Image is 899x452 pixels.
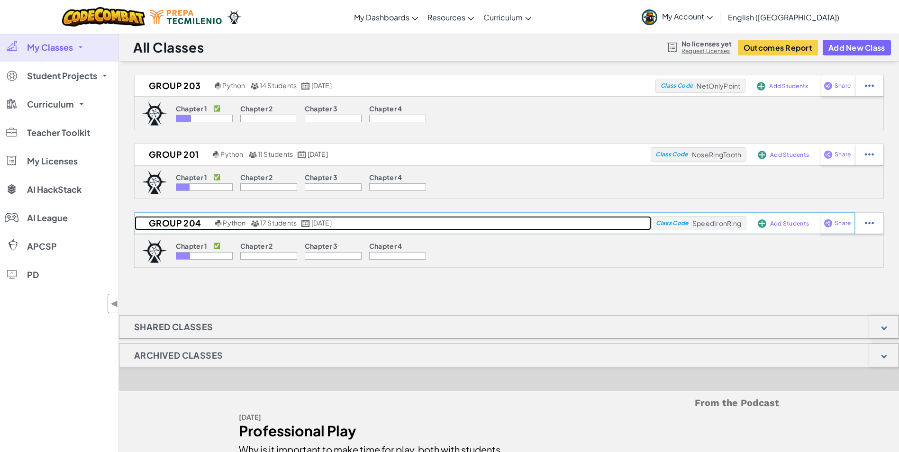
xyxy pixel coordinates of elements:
[681,40,732,47] span: No licenses yet
[824,150,833,159] img: IconShare_Purple.svg
[239,424,502,438] div: Professional Play
[301,82,310,90] img: calendar.svg
[240,242,273,250] p: Chapter 2
[62,7,145,27] img: CodeCombat logo
[681,47,732,55] a: Request Licenses
[865,81,874,90] img: IconStudentEllipsis.svg
[301,220,310,227] img: calendar.svg
[835,220,851,226] span: Share
[656,220,688,226] span: Class Code
[240,105,273,112] p: Chapter 2
[176,242,208,250] p: Chapter 1
[135,216,213,230] h2: Group 204
[260,81,297,90] span: 14 Students
[865,150,874,159] img: IconStudentEllipsis.svg
[135,216,651,230] a: Group 204 Python 17 Students [DATE]
[427,12,465,22] span: Resources
[119,315,228,339] h1: Shared Classes
[248,151,257,158] img: MultipleUsers.png
[27,100,74,108] span: Curriculum
[220,150,243,158] span: Python
[662,11,713,21] span: My Account
[305,242,338,250] p: Chapter 3
[239,410,502,424] div: [DATE]
[142,239,167,263] img: logo
[311,218,332,227] span: [DATE]
[27,214,68,222] span: AI League
[251,220,259,227] img: MultipleUsers.png
[824,219,833,227] img: IconShare_Purple.svg
[305,105,338,112] p: Chapter 3
[423,4,479,30] a: Resources
[728,12,839,22] span: English ([GEOGRAPHIC_DATA])
[642,9,657,25] img: avatar
[142,102,167,126] img: logo
[213,105,220,112] p: ✅
[215,220,222,227] img: python.png
[824,81,833,90] img: IconShare_Purple.svg
[758,151,766,159] img: IconAddStudents.svg
[835,83,851,89] span: Share
[369,242,402,250] p: Chapter 4
[769,83,808,89] span: Add Students
[27,185,82,194] span: AI HackStack
[637,2,717,32] a: My Account
[110,297,118,310] span: ◀
[215,82,222,90] img: python.png
[661,83,693,89] span: Class Code
[213,173,220,181] p: ✅
[369,173,402,181] p: Chapter 4
[27,128,90,137] span: Teacher Toolkit
[133,38,204,56] h1: All Classes
[135,79,655,93] a: Group 203 Python 14 Students [DATE]
[483,12,523,22] span: Curriculum
[655,152,688,157] span: Class Code
[354,12,409,22] span: My Dashboards
[150,10,222,24] img: Tecmilenio logo
[213,151,220,158] img: python.png
[697,81,740,90] span: NetOnlyPoint
[227,10,242,24] img: Ozaria
[823,40,891,55] button: Add New Class
[369,105,402,112] p: Chapter 4
[692,219,741,227] span: SpeedIronRing
[757,82,765,90] img: IconAddStudents.svg
[176,105,208,112] p: Chapter 1
[311,81,332,90] span: [DATE]
[865,219,874,227] img: IconStudentEllipsis.svg
[240,173,273,181] p: Chapter 2
[250,82,259,90] img: MultipleUsers.png
[758,219,766,228] img: IconAddStudents.svg
[349,4,423,30] a: My Dashboards
[479,4,536,30] a: Curriculum
[305,173,338,181] p: Chapter 3
[27,43,73,52] span: My Classes
[213,242,220,250] p: ✅
[27,157,78,165] span: My Licenses
[298,151,306,158] img: calendar.svg
[239,396,779,410] h5: From the Podcast
[308,150,328,158] span: [DATE]
[222,81,245,90] span: Python
[135,147,210,162] h2: Group 201
[738,40,818,55] button: Outcomes Report
[135,79,212,93] h2: Group 203
[723,4,844,30] a: English ([GEOGRAPHIC_DATA])
[692,150,741,159] span: NoseRingTooth
[223,218,245,227] span: Python
[258,150,293,158] span: 11 Students
[135,147,651,162] a: Group 201 Python 11 Students [DATE]
[835,152,851,157] span: Share
[119,344,237,367] h1: Archived Classes
[142,171,167,194] img: logo
[260,218,297,227] span: 17 Students
[770,221,809,226] span: Add Students
[176,173,208,181] p: Chapter 1
[770,152,809,158] span: Add Students
[27,72,97,80] span: Student Projects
